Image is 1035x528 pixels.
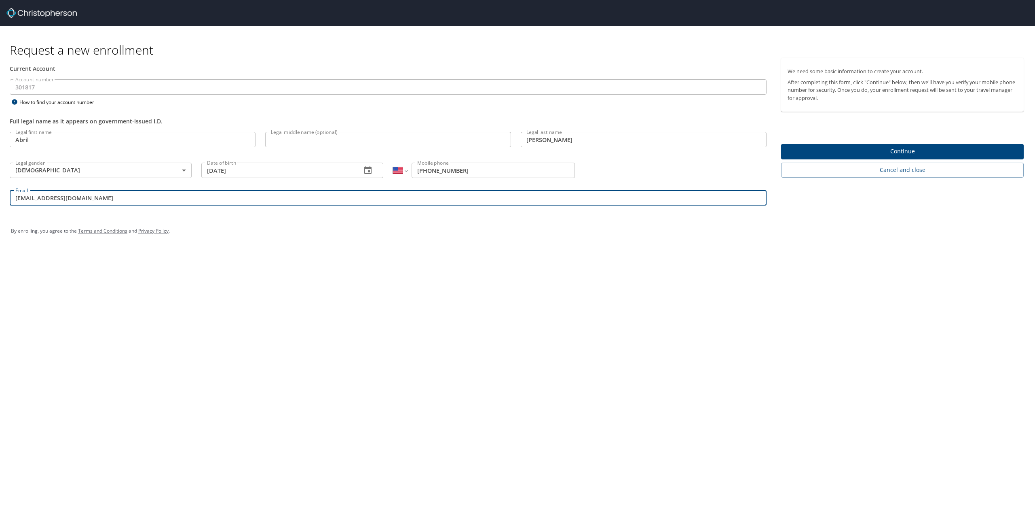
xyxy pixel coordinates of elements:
div: How to find your account number [10,97,111,107]
a: Privacy Policy [138,227,169,234]
img: cbt logo [6,8,77,18]
span: Cancel and close [788,165,1017,175]
button: Cancel and close [781,163,1024,178]
h1: Request a new enrollment [10,42,1030,58]
div: Current Account [10,64,767,73]
p: After completing this form, click "Continue" below, then we'll have you verify your mobile phone ... [788,78,1017,102]
a: Terms and Conditions [78,227,127,234]
div: By enrolling, you agree to the and . [11,221,1024,241]
input: Enter phone number [412,163,575,178]
input: MM/DD/YYYY [201,163,355,178]
div: Full legal name as it appears on government-issued I.D. [10,117,767,125]
button: Continue [781,144,1024,160]
div: [DEMOGRAPHIC_DATA] [10,163,192,178]
p: We need some basic information to create your account. [788,68,1017,75]
span: Continue [788,146,1017,157]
